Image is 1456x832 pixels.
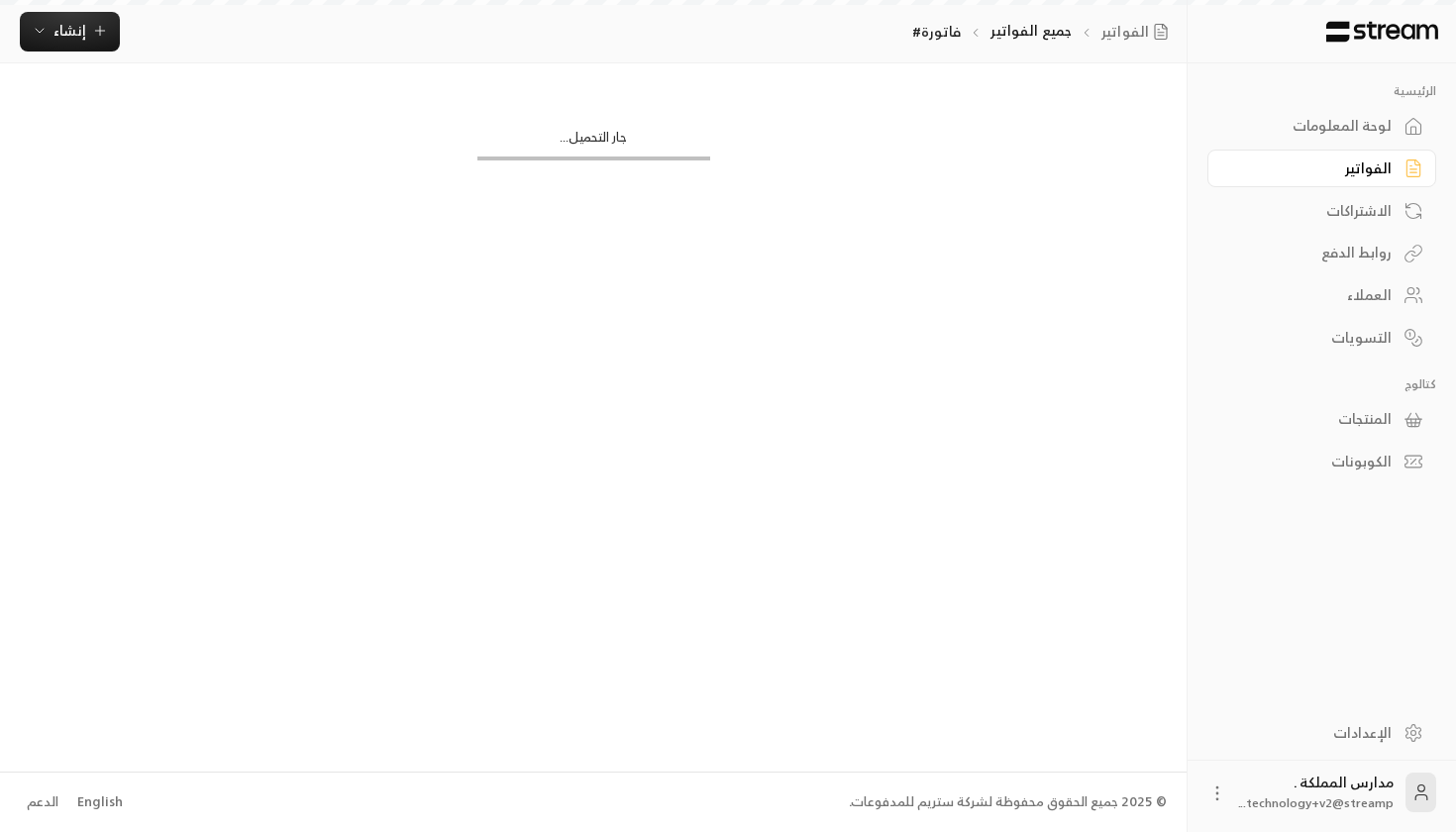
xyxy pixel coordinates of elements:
[1207,376,1436,392] p: كتالوج
[1207,83,1436,99] p: الرئيسية
[1239,773,1394,812] div: مدارس المملكة .
[20,12,120,52] button: إنشاء
[1232,116,1392,136] div: لوحة المعلومات
[53,18,86,43] span: إنشاء
[1207,713,1436,752] a: الإعدادات
[1324,21,1440,43] img: Logo
[1207,276,1436,315] a: العملاء
[477,128,710,156] div: جار التحميل...
[1232,723,1392,743] div: الإعدادات
[990,18,1072,43] a: جميع الفواتير
[1207,234,1436,272] a: روابط الدفع
[1232,409,1392,429] div: المنتجات
[1232,452,1392,471] div: الكوبونات
[1207,191,1436,230] a: الاشتراكات
[20,784,64,820] a: الدعم
[77,792,123,812] div: English
[1207,443,1436,481] a: الكوبونات
[1207,107,1436,146] a: لوحة المعلومات
[1232,158,1392,178] div: الفواتير
[1207,400,1436,439] a: المنتجات
[1232,201,1392,221] div: الاشتراكات
[1207,150,1436,188] a: الفواتير
[912,21,1177,42] nav: breadcrumb
[912,22,962,42] p: فاتورة#
[1232,285,1392,305] div: العملاء
[1101,22,1177,42] a: الفواتير
[1232,243,1392,262] div: روابط الدفع
[1207,318,1436,357] a: التسويات
[1232,328,1392,348] div: التسويات
[849,792,1167,812] div: © 2025 جميع الحقوق محفوظة لشركة ستريم للمدفوعات.
[1239,792,1394,813] span: technology+v2@streamp...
